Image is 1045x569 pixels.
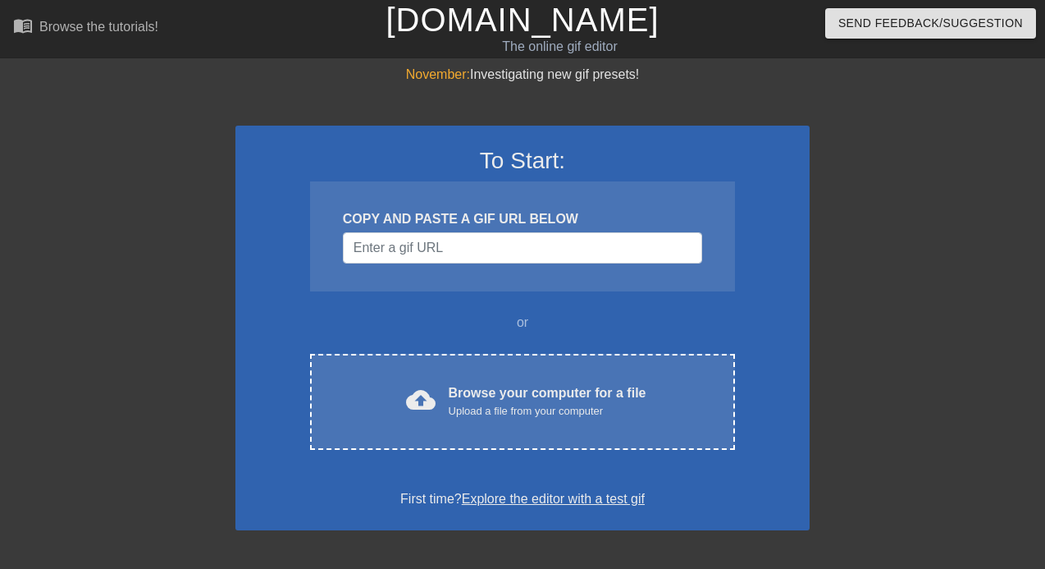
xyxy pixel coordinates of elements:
div: First time? [257,489,788,509]
span: menu_book [13,16,33,35]
a: [DOMAIN_NAME] [386,2,659,38]
div: Browse your computer for a file [449,383,646,420]
a: Explore the editor with a test gif [462,492,645,506]
div: Browse the tutorials! [39,20,158,34]
div: COPY AND PASTE A GIF URL BELOW [343,209,702,229]
div: Investigating new gif presets! [235,65,810,85]
span: cloud_upload [406,385,436,415]
span: Send Feedback/Suggestion [838,13,1023,34]
a: Browse the tutorials! [13,16,158,41]
span: November: [406,67,470,81]
h3: To Start: [257,147,788,175]
input: Username [343,232,702,264]
div: or [278,313,767,333]
div: Upload a file from your computer [449,403,646,420]
button: Send Feedback/Suggestion [825,8,1036,39]
div: The online gif editor [357,37,764,57]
